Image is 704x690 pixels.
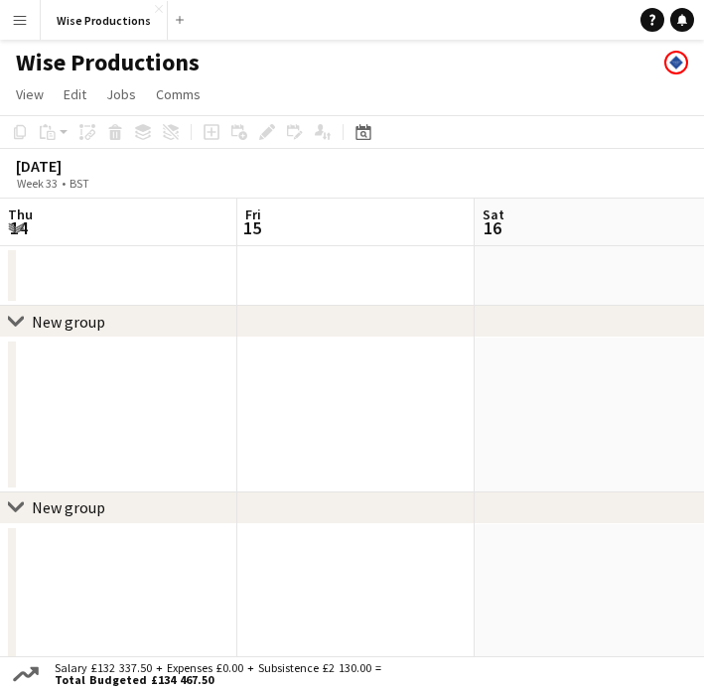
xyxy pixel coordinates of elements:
a: View [8,81,52,107]
div: Salary £132 337.50 + Expenses £0.00 + Subsistence £2 130.00 = [43,662,385,686]
h1: Wise Productions [16,48,200,77]
app-user-avatar: Paul Harris [664,51,688,74]
div: New group [32,497,105,517]
span: Fri [245,206,261,223]
button: Wise Productions [41,1,168,40]
div: New group [32,312,105,332]
span: 14 [5,216,33,239]
span: Sat [483,206,504,223]
span: Total Budgeted £134 467.50 [55,674,381,686]
a: Jobs [98,81,144,107]
a: Comms [148,81,209,107]
div: [DATE] [16,156,135,176]
span: 15 [242,216,261,239]
a: Edit [56,81,94,107]
span: Comms [156,85,201,103]
span: Week 33 [12,176,62,191]
span: 16 [480,216,504,239]
span: Jobs [106,85,136,103]
span: Edit [64,85,86,103]
span: Thu [8,206,33,223]
span: View [16,85,44,103]
div: BST [70,176,89,191]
